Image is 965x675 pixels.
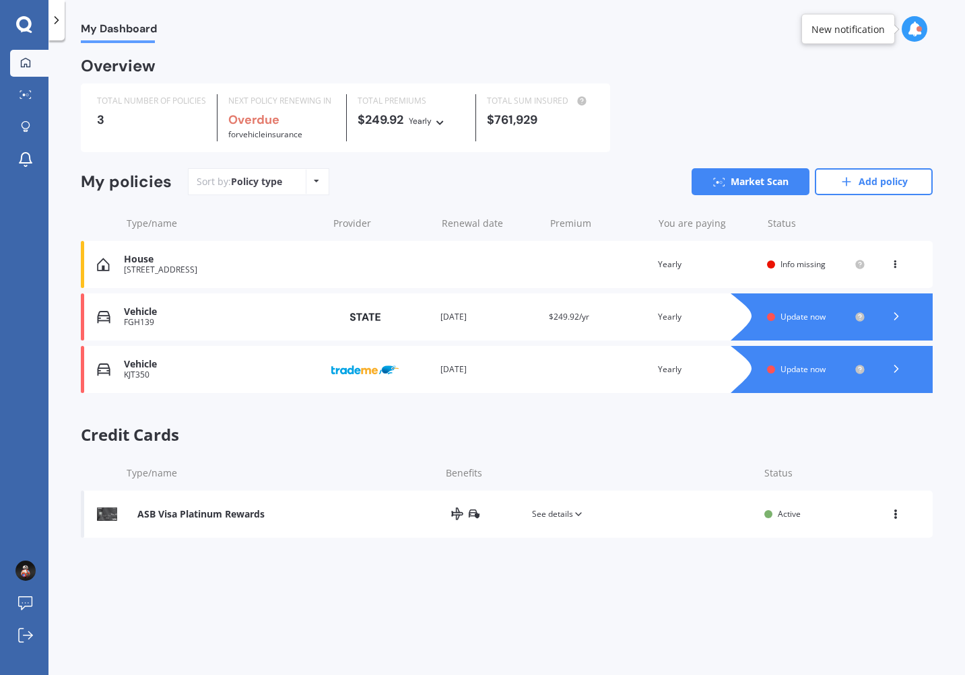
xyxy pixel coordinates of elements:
[815,168,933,195] a: Add policy
[81,172,172,192] div: My policies
[331,305,399,329] img: State
[440,310,539,324] div: [DATE]
[15,561,36,581] img: AOh14GgP-tLt24i4wnx6tF4RaKFyujbhYEbdvxzb5UzW2Q=s96-c
[811,22,885,36] div: New notification
[768,217,865,230] div: Status
[692,168,809,195] a: Market Scan
[124,306,321,318] div: Vehicle
[780,311,826,322] span: Update now
[358,113,465,128] div: $249.92
[124,359,321,370] div: Vehicle
[446,466,754,480] div: Benefits
[231,175,282,188] div: Policy type
[97,258,110,271] img: House
[442,217,539,230] div: Renewal date
[97,363,110,376] img: Vehicle
[550,217,648,230] div: Premium
[358,94,465,108] div: TOTAL PREMIUMS
[124,318,321,327] div: FGH139
[658,258,756,271] div: Yearly
[97,507,117,521] img: ASB Visa Platinum Rewards
[778,508,801,520] span: Active
[124,254,321,265] div: House
[81,425,933,445] span: Credit Cards
[409,114,432,128] div: Yearly
[658,363,756,376] div: Yearly
[228,129,302,140] span: for Vehicle insurance
[197,175,282,188] div: Sort by:
[127,217,323,230] div: Type/name
[81,22,157,40] span: My Dashboard
[228,94,335,108] div: NEXT POLICY RENEWING IN
[124,265,321,275] div: [STREET_ADDRESS]
[487,113,594,127] div: $761,929
[658,310,756,324] div: Yearly
[97,310,110,324] img: Vehicle
[764,466,865,480] div: Status
[81,59,156,73] div: Overview
[124,370,321,380] div: KJT350
[532,507,584,521] span: See details
[440,363,539,376] div: [DATE]
[780,363,826,375] span: Update now
[137,507,265,521] div: ASB Visa Platinum Rewards
[333,217,431,230] div: Provider
[228,112,279,128] b: Overdue
[127,466,435,480] div: Type/name
[659,217,756,230] div: You are paying
[780,258,826,270] span: Info missing
[97,113,206,127] div: 3
[549,311,589,322] span: $249.92/yr
[487,94,594,108] div: TOTAL SUM INSURED
[97,94,206,108] div: TOTAL NUMBER OF POLICIES
[331,357,399,382] img: Trade Me Insurance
